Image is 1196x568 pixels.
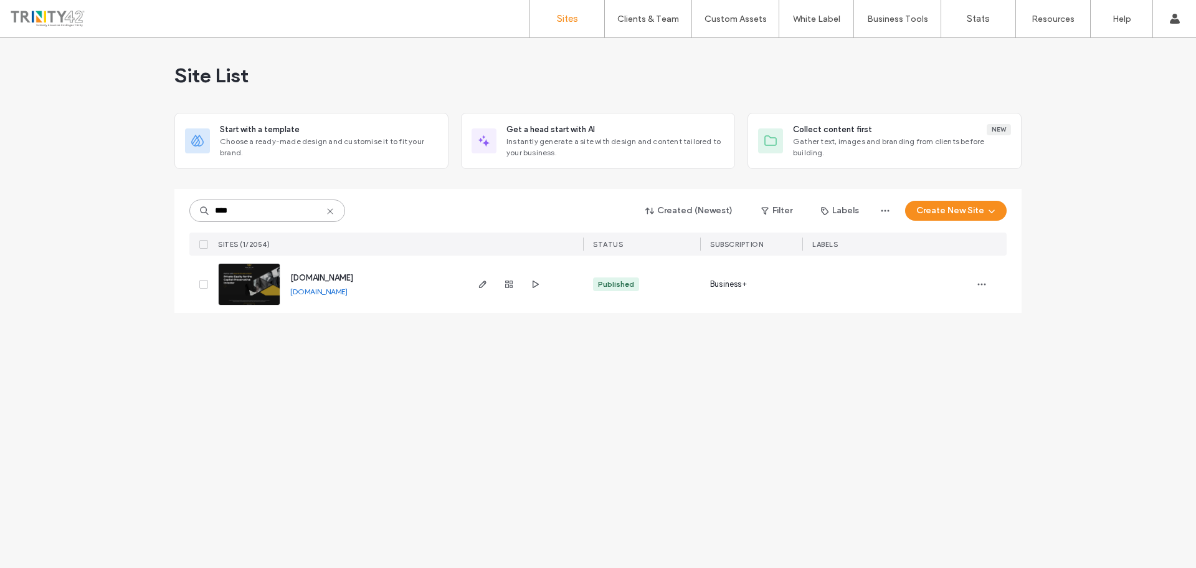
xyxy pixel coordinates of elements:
[598,279,634,290] div: Published
[793,14,840,24] label: White Label
[905,201,1007,221] button: Create New Site
[793,136,1011,158] span: Gather text, images and branding from clients before building.
[810,201,870,221] button: Labels
[1113,14,1131,24] label: Help
[28,9,54,20] span: Help
[290,273,353,282] a: [DOMAIN_NAME]
[710,240,763,249] span: Subscription
[506,123,595,136] span: Get a head start with AI
[749,201,805,221] button: Filter
[290,287,348,296] a: [DOMAIN_NAME]
[174,113,448,169] div: Start with a templateChoose a ready-made design and customise it to fit your brand.
[506,136,724,158] span: Instantly generate a site with design and content tailored to your business.
[747,113,1022,169] div: Collect content firstNewGather text, images and branding from clients before building.
[1032,14,1075,24] label: Resources
[793,123,872,136] span: Collect content first
[461,113,735,169] div: Get a head start with AIInstantly generate a site with design and content tailored to your business.
[593,240,623,249] span: STATUS
[557,13,578,24] label: Sites
[987,124,1011,135] div: New
[220,123,300,136] span: Start with a template
[705,14,767,24] label: Custom Assets
[635,201,744,221] button: Created (Newest)
[812,240,838,249] span: LABELS
[967,13,990,24] label: Stats
[220,136,438,158] span: Choose a ready-made design and customise it to fit your brand.
[867,14,928,24] label: Business Tools
[617,14,679,24] label: Clients & Team
[710,278,747,291] span: Business+
[218,240,270,249] span: SITES (1/2054)
[174,63,249,88] span: Site List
